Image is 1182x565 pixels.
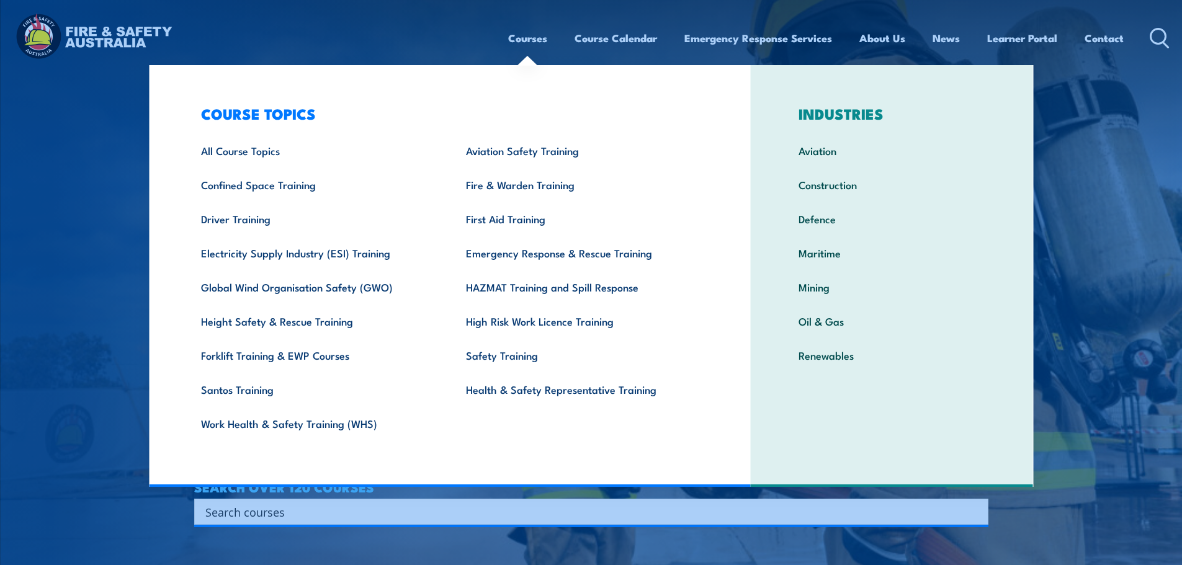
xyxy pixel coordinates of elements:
a: Aviation [779,133,1005,167]
a: Emergency Response & Rescue Training [447,236,712,270]
a: Construction [779,167,1005,202]
a: Confined Space Training [182,167,447,202]
a: Mining [779,270,1005,304]
a: Learner Portal [987,22,1057,55]
button: Search magnifier button [967,503,984,520]
input: Search input [205,502,961,521]
a: HAZMAT Training and Spill Response [447,270,712,304]
a: Forklift Training & EWP Courses [182,338,447,372]
a: Contact [1085,22,1124,55]
h4: SEARCH OVER 120 COURSES [194,480,988,494]
a: Renewables [779,338,1005,372]
a: Fire & Warden Training [447,167,712,202]
a: Oil & Gas [779,304,1005,338]
a: High Risk Work Licence Training [447,304,712,338]
a: Aviation Safety Training [447,133,712,167]
a: Safety Training [447,338,712,372]
a: Work Health & Safety Training (WHS) [182,406,447,440]
a: Driver Training [182,202,447,236]
h3: INDUSTRIES [779,105,1005,122]
a: First Aid Training [447,202,712,236]
a: Defence [779,202,1005,236]
h3: COURSE TOPICS [182,105,712,122]
a: Electricity Supply Industry (ESI) Training [182,236,447,270]
a: Health & Safety Representative Training [447,372,712,406]
a: Global Wind Organisation Safety (GWO) [182,270,447,304]
a: Height Safety & Rescue Training [182,304,447,338]
a: About Us [859,22,905,55]
a: Santos Training [182,372,447,406]
form: Search form [208,503,964,520]
a: Course Calendar [575,22,657,55]
a: Emergency Response Services [684,22,832,55]
a: Maritime [779,236,1005,270]
a: Courses [508,22,547,55]
a: News [933,22,960,55]
a: All Course Topics [182,133,447,167]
